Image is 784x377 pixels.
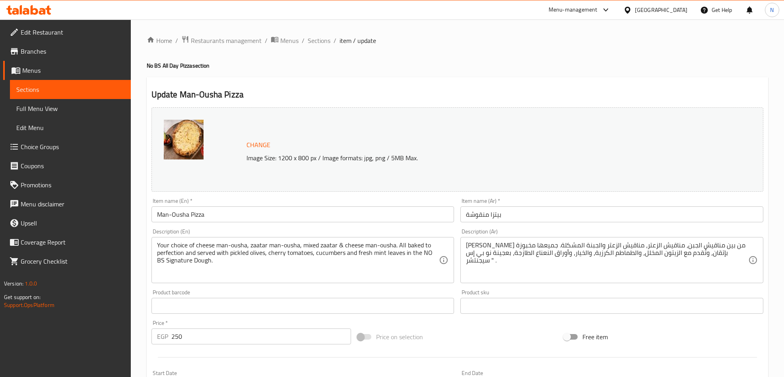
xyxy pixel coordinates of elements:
[21,257,124,266] span: Grocery Checklist
[164,120,204,159] img: MANOUSHA_PIZZA638919204154672886.jpg
[147,62,768,70] h4: No BS All Day Pizza section
[265,36,268,45] li: /
[157,332,168,341] p: EGP
[157,241,439,279] textarea: Your choice of cheese man-ousha, zaatar man-ousha, mixed zaatar & cheese man-ousha. All baked to ...
[10,118,131,137] a: Edit Menu
[22,66,124,75] span: Menus
[3,194,131,214] a: Menu disclaimer
[302,36,305,45] li: /
[10,99,131,118] a: Full Menu View
[21,27,124,37] span: Edit Restaurant
[151,206,454,222] input: Enter name En
[16,123,124,132] span: Edit Menu
[582,332,608,342] span: Free item
[334,36,336,45] li: /
[280,36,299,45] span: Menus
[3,61,131,80] a: Menus
[770,6,774,14] span: N
[376,332,423,342] span: Price on selection
[147,36,172,45] a: Home
[21,237,124,247] span: Coverage Report
[21,161,124,171] span: Coupons
[340,36,376,45] span: item / update
[4,278,23,289] span: Version:
[460,206,763,222] input: Enter name Ar
[21,142,124,152] span: Choice Groups
[16,104,124,113] span: Full Menu View
[243,153,684,163] p: Image Size: 1200 x 800 px / Image formats: jpg, png / 5MB Max.
[466,241,748,279] textarea: [PERSON_NAME] من بين مناقيش الجبن، مناقيش الزعتر، مناقيش الزعتر والجبنة المشكلة. جميعها مخبوزة بإ...
[308,36,330,45] a: Sections
[246,139,270,151] span: Change
[21,218,124,228] span: Upsell
[635,6,687,14] div: [GEOGRAPHIC_DATA]
[151,89,763,101] h2: Update Man-Ousha Pizza
[4,300,54,310] a: Support.OpsPlatform
[4,292,41,302] span: Get support on:
[3,137,131,156] a: Choice Groups
[3,23,131,42] a: Edit Restaurant
[3,175,131,194] a: Promotions
[271,35,299,46] a: Menus
[549,5,598,15] div: Menu-management
[3,156,131,175] a: Coupons
[21,47,124,56] span: Branches
[151,298,454,314] input: Please enter product barcode
[3,42,131,61] a: Branches
[3,233,131,252] a: Coverage Report
[25,278,37,289] span: 1.0.0
[21,180,124,190] span: Promotions
[21,199,124,209] span: Menu disclaimer
[460,298,763,314] input: Please enter product sku
[171,328,351,344] input: Please enter price
[243,137,274,153] button: Change
[3,252,131,271] a: Grocery Checklist
[175,36,178,45] li: /
[10,80,131,99] a: Sections
[191,36,262,45] span: Restaurants management
[16,85,124,94] span: Sections
[181,35,262,46] a: Restaurants management
[3,214,131,233] a: Upsell
[147,35,768,46] nav: breadcrumb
